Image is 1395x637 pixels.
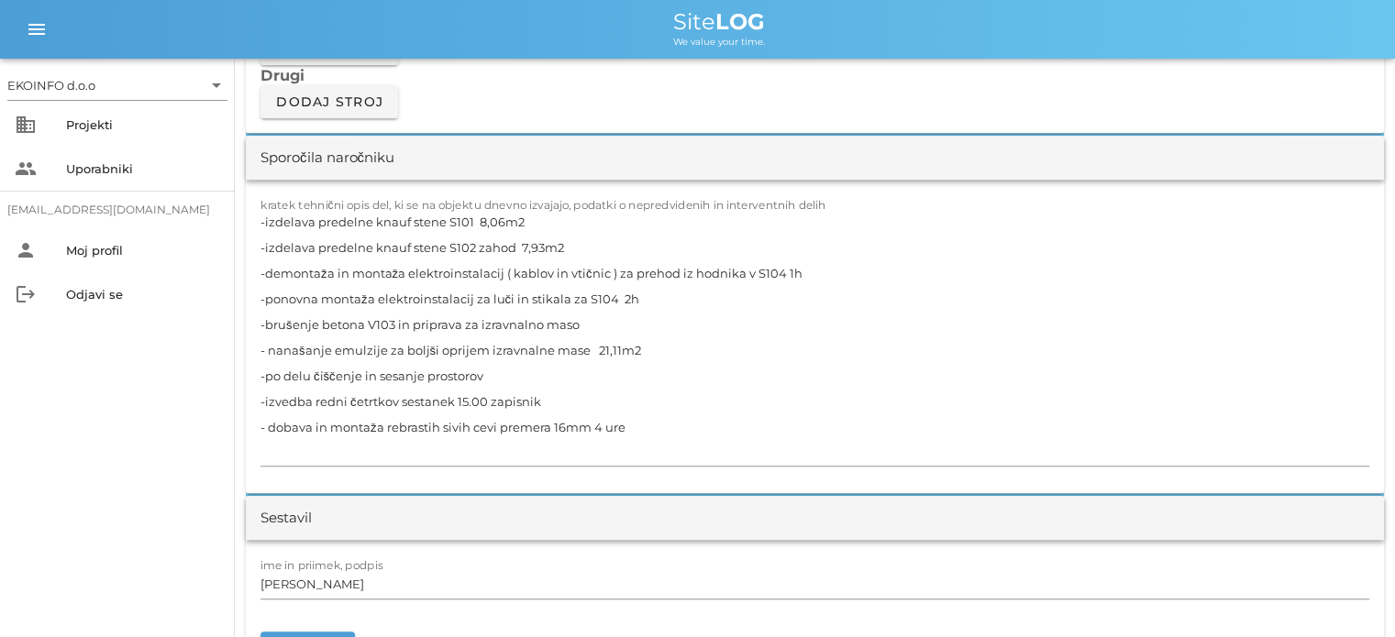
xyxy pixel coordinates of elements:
iframe: Chat Widget [1303,549,1395,637]
div: Projekti [66,117,220,132]
span: Dodaj stroj [275,93,383,110]
i: arrow_drop_down [205,74,227,96]
div: Moj profil [66,243,220,258]
button: Dodaj stroj [260,85,398,118]
div: Sporočila naročniku [260,148,394,169]
div: Sestavil [260,508,312,529]
span: Site [673,8,765,35]
label: kratek tehnični opis del, ki se na objektu dnevno izvajajo, podatki o nepredvidenih in interventn... [260,198,826,212]
i: menu [26,18,48,40]
i: logout [15,283,37,305]
div: Pripomoček za klepet [1303,549,1395,637]
i: people [15,158,37,180]
i: business [15,114,37,136]
i: person [15,239,37,261]
div: EKOINFO d.o.o [7,77,95,93]
h3: Drugi [260,65,1369,85]
label: ime in priimek, podpis [260,558,383,572]
div: Uporabniki [66,161,220,176]
div: EKOINFO d.o.o [7,71,227,100]
div: Odjavi se [66,287,220,302]
b: LOG [715,8,765,35]
span: We value your time. [673,36,765,48]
